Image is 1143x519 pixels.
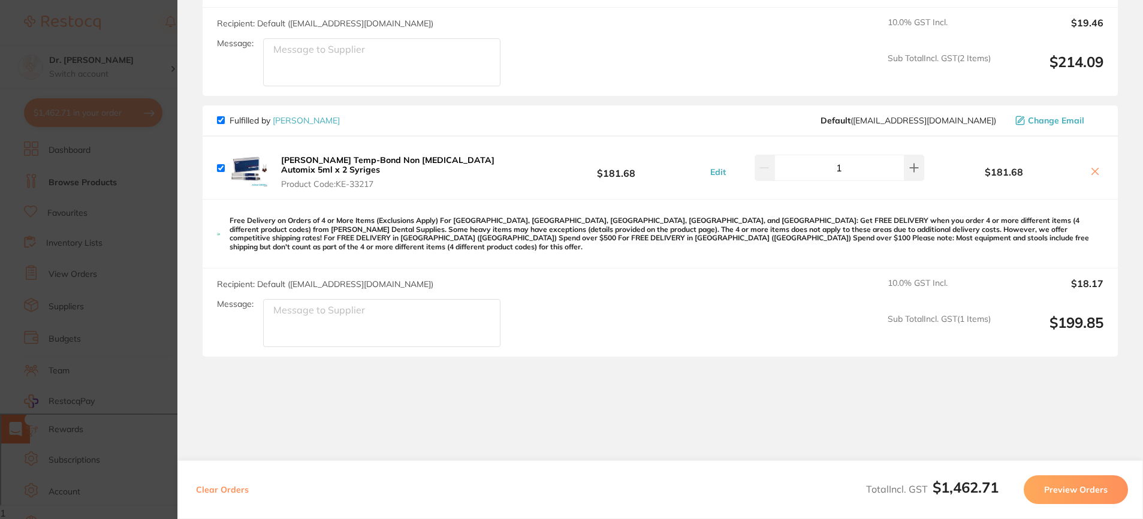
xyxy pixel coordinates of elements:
[1000,17,1103,44] output: $19.46
[888,278,991,304] span: 10.0 % GST Incl.
[821,115,851,126] b: Default
[888,314,991,347] span: Sub Total Incl. GST ( 1 Items)
[888,53,991,86] span: Sub Total Incl. GST ( 2 Items)
[230,216,1103,251] p: Free Delivery on Orders of 4 or More Items (Exclusions Apply) For [GEOGRAPHIC_DATA], [GEOGRAPHIC_...
[1012,115,1103,126] button: Change Email
[926,167,1082,177] b: $181.68
[1028,116,1084,125] span: Change Email
[273,115,340,126] a: [PERSON_NAME]
[821,116,996,125] span: save@adamdental.com.au
[217,299,254,309] label: Message:
[217,38,254,49] label: Message:
[281,155,494,175] b: [PERSON_NAME] Temp-Bond Non [MEDICAL_DATA] Automix 5ml x 2 Syriges
[1000,53,1103,86] output: $214.09
[1000,314,1103,347] output: $199.85
[527,157,705,179] b: $181.68
[217,279,433,289] span: Recipient: Default ( [EMAIL_ADDRESS][DOMAIN_NAME] )
[281,179,524,189] span: Product Code: KE-33217
[278,155,527,189] button: [PERSON_NAME] Temp-Bond Non [MEDICAL_DATA] Automix 5ml x 2 Syriges Product Code:KE-33217
[217,18,433,29] span: Recipient: Default ( [EMAIL_ADDRESS][DOMAIN_NAME] )
[888,17,991,44] span: 10.0 % GST Incl.
[1000,278,1103,304] output: $18.17
[707,167,729,177] button: Edit
[230,116,340,125] p: Fulfilled by
[230,149,268,187] img: OTY2MTdmZg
